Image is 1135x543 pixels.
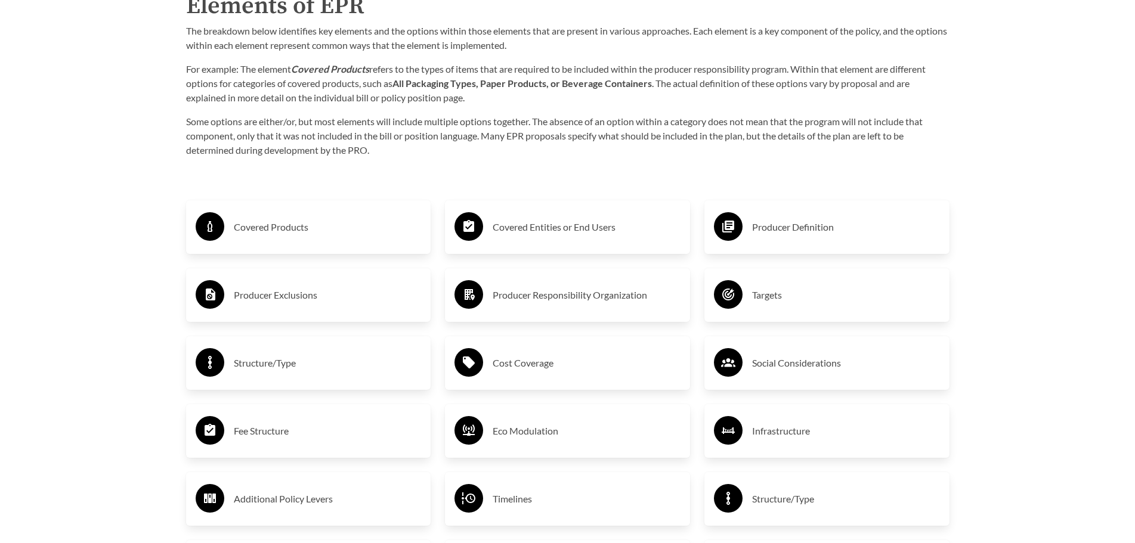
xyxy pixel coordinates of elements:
[493,286,681,305] h3: Producer Responsibility Organization
[234,421,422,440] h3: Fee Structure
[752,286,940,305] h3: Targets
[493,489,681,508] h3: Timelines
[493,421,681,440] h3: Eco Modulation
[234,353,422,373] h3: Structure/Type
[752,421,940,440] h3: Infrastructure
[186,62,950,105] p: For example: The element refers to the types of items that are required to be included within the...
[291,63,369,75] strong: Covered Products
[493,218,681,237] h3: Covered Entities or End Users
[752,353,940,373] h3: Social Considerations
[234,286,422,305] h3: Producer Exclusions
[752,489,940,508] h3: Structure/Type
[186,114,950,157] p: Some options are either/or, but most elements will include multiple options together. The absence...
[186,24,950,52] p: The breakdown below identifies key elements and the options within those elements that are presen...
[752,218,940,237] h3: Producer Definition
[493,353,681,373] h3: Cost Coverage
[392,77,652,89] strong: All Packaging Types, Paper Products, or Beverage Containers
[234,218,422,237] h3: Covered Products
[234,489,422,508] h3: Additional Policy Levers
